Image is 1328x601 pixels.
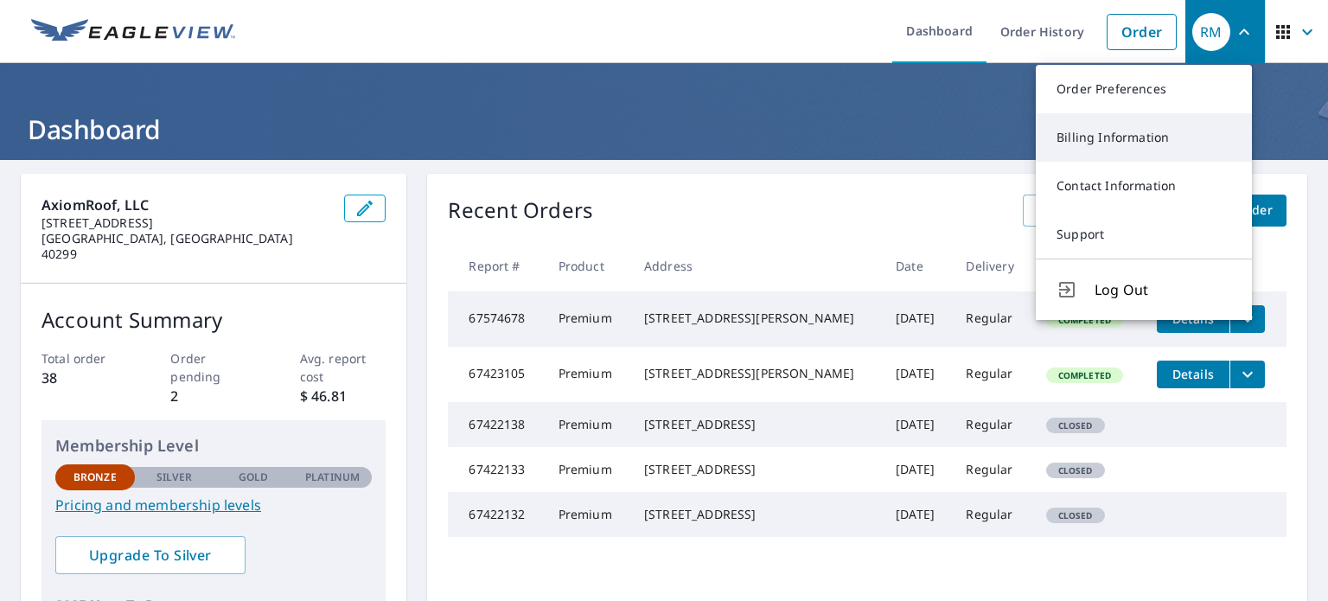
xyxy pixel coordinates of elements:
a: Pricing and membership levels [55,495,372,515]
p: [STREET_ADDRESS] [41,215,330,231]
th: Product [545,240,630,291]
p: $ 46.81 [300,386,386,406]
div: [STREET_ADDRESS] [644,461,868,478]
td: 67574678 [448,291,544,347]
td: 67422138 [448,402,544,447]
span: Closed [1048,509,1103,521]
th: Date [882,240,952,291]
th: Address [630,240,882,291]
div: RM [1192,13,1230,51]
p: Total order [41,349,128,368]
td: Premium [545,447,630,492]
img: EV Logo [31,19,235,45]
span: Details [1167,366,1219,382]
th: Report # [448,240,544,291]
p: Recent Orders [448,195,593,227]
td: Regular [952,291,1031,347]
p: Avg. report cost [300,349,386,386]
div: [STREET_ADDRESS] [644,506,868,523]
button: Log Out [1036,259,1252,320]
td: Premium [545,291,630,347]
td: [DATE] [882,291,952,347]
a: View All Orders [1023,195,1146,227]
div: [STREET_ADDRESS][PERSON_NAME] [644,365,868,382]
td: [DATE] [882,492,952,537]
a: Billing Information [1036,113,1252,162]
td: [DATE] [882,402,952,447]
p: Platinum [305,470,360,485]
td: Regular [952,402,1031,447]
button: filesDropdownBtn-67423105 [1229,361,1265,388]
a: Support [1036,210,1252,259]
div: [STREET_ADDRESS] [644,416,868,433]
td: Regular [952,447,1031,492]
p: 2 [170,386,257,406]
div: [STREET_ADDRESS][PERSON_NAME] [644,310,868,327]
td: Regular [952,347,1031,402]
p: Order pending [170,349,257,386]
span: Completed [1048,369,1121,381]
p: Account Summary [41,304,386,336]
p: AxiomRoof, LLC [41,195,330,215]
h1: Dashboard [21,112,1307,147]
span: Closed [1048,464,1103,476]
span: Log Out [1095,279,1231,300]
th: Status [1032,240,1143,291]
a: Order Preferences [1036,65,1252,113]
button: detailsBtn-67423105 [1157,361,1229,388]
span: Upgrade To Silver [69,546,232,565]
p: Silver [156,470,193,485]
a: Order [1107,14,1177,50]
p: Gold [239,470,268,485]
a: Upgrade To Silver [55,536,246,574]
td: Regular [952,492,1031,537]
td: [DATE] [882,347,952,402]
td: Premium [545,347,630,402]
td: 67422132 [448,492,544,537]
td: Premium [545,402,630,447]
a: Contact Information [1036,162,1252,210]
p: Membership Level [55,434,372,457]
td: 67423105 [448,347,544,402]
p: [GEOGRAPHIC_DATA], [GEOGRAPHIC_DATA] 40299 [41,231,330,262]
td: 67422133 [448,447,544,492]
p: 38 [41,368,128,388]
td: Premium [545,492,630,537]
th: Delivery [952,240,1031,291]
p: Bronze [73,470,117,485]
span: Closed [1048,419,1103,432]
td: [DATE] [882,447,952,492]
